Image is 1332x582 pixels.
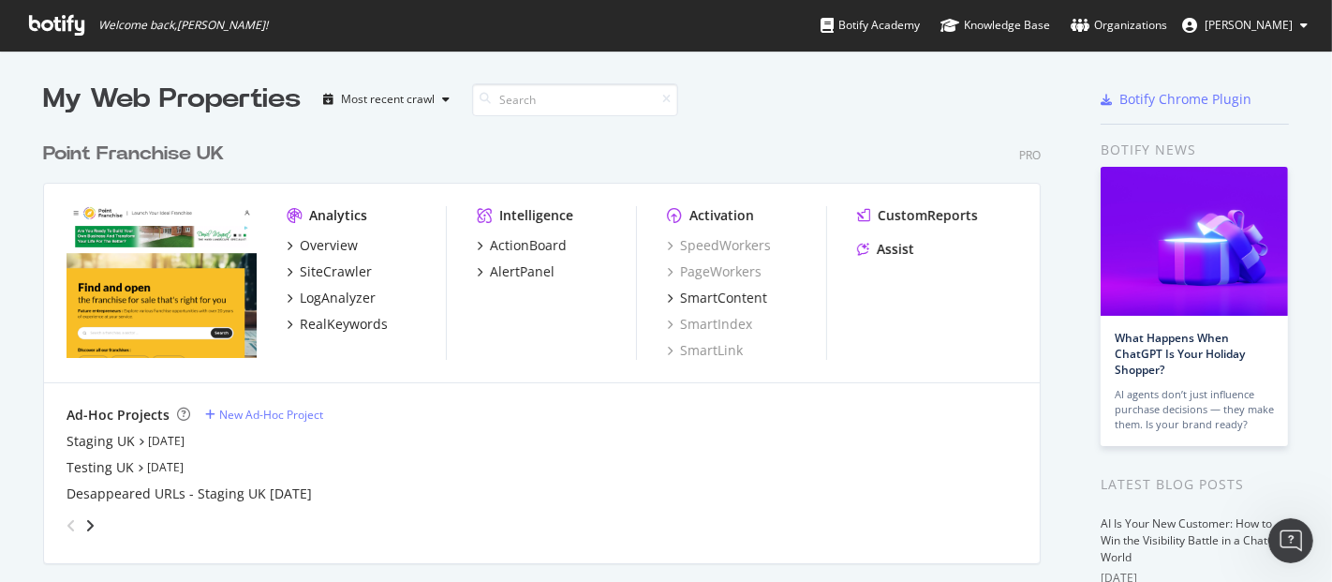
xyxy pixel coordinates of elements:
a: AlertPanel [477,262,555,281]
a: ActionBoard [477,236,567,255]
a: Botify Chrome Plugin [1101,90,1251,109]
a: Overview [287,236,358,255]
a: SiteCrawler [287,262,372,281]
a: SmartLink [667,341,743,360]
div: Botify news [1101,140,1289,160]
div: My Web Properties [43,81,301,118]
div: Activation [689,206,754,225]
iframe: Intercom live chat [1268,518,1313,563]
a: Assist [857,240,914,259]
span: Gwendoline Barreau [1205,17,1293,33]
div: angle-left [59,511,83,541]
a: RealKeywords [287,315,388,334]
div: Botify Academy [821,16,920,35]
a: What Happens When ChatGPT Is Your Holiday Shopper? [1115,330,1245,378]
div: Ad-Hoc Projects [67,406,170,425]
a: [DATE] [148,433,185,449]
div: AlertPanel [490,262,555,281]
div: Pro [1019,147,1041,163]
div: Organizations [1071,16,1167,35]
a: [DATE] [147,459,184,475]
a: Desappeared URLs - Staging UK [DATE] [67,485,312,503]
a: CustomReports [857,206,978,225]
a: Staging UK [67,432,135,451]
div: Analytics [309,206,367,225]
div: Latest Blog Posts [1101,474,1289,495]
a: SmartContent [667,289,767,307]
button: [PERSON_NAME] [1167,10,1323,40]
div: AI agents don’t just influence purchase decisions — they make them. Is your brand ready? [1115,387,1274,432]
div: Assist [877,240,914,259]
div: New Ad-Hoc Project [219,407,323,423]
button: Most recent crawl [316,84,457,114]
input: Search [472,83,678,116]
img: pointfranchise.co.uk [67,206,257,358]
a: Point Franchise UK [43,141,231,168]
div: RealKeywords [300,315,388,334]
img: What Happens When ChatGPT Is Your Holiday Shopper? [1101,167,1288,316]
div: Overview [300,236,358,255]
div: ActionBoard [490,236,567,255]
div: LogAnalyzer [300,289,376,307]
span: Welcome back, [PERSON_NAME] ! [98,18,268,33]
div: Point Franchise UK [43,141,224,168]
div: Intelligence [499,206,573,225]
div: SiteCrawler [300,262,372,281]
a: LogAnalyzer [287,289,376,307]
div: Knowledge Base [940,16,1050,35]
a: AI Is Your New Customer: How to Win the Visibility Battle in a ChatGPT World [1101,515,1289,565]
div: Most recent crawl [341,94,435,105]
a: SmartIndex [667,315,752,334]
div: SmartContent [680,289,767,307]
a: PageWorkers [667,262,762,281]
a: Testing UK [67,458,134,477]
div: Botify Chrome Plugin [1119,90,1251,109]
a: New Ad-Hoc Project [205,407,323,423]
a: SpeedWorkers [667,236,771,255]
div: angle-right [83,516,96,535]
div: CustomReports [878,206,978,225]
